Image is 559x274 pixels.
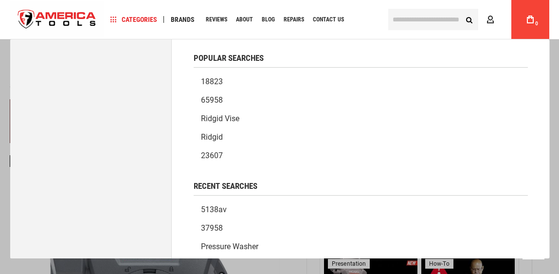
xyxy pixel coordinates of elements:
[10,1,104,38] img: America Tools
[166,13,199,26] a: Brands
[194,182,257,190] span: Recent Searches
[194,219,527,237] a: 37958
[232,13,257,26] a: About
[194,54,264,62] span: Popular Searches
[110,16,157,23] span: Categories
[194,110,527,128] a: Ridgid vise
[194,73,527,91] a: 18823
[279,13,308,26] a: Repairs
[206,17,227,22] span: Reviews
[262,17,275,22] span: Blog
[236,17,253,22] span: About
[535,21,538,26] span: 0
[194,237,527,256] a: pressure washer
[257,13,279,26] a: Blog
[460,10,478,29] button: Search
[194,91,527,110] a: 65958
[194,146,527,165] a: 23607
[284,17,304,22] span: Repairs
[308,13,348,26] a: Contact Us
[194,201,527,219] a: 5138av
[313,17,344,22] span: Contact Us
[194,128,527,146] a: Ridgid
[106,13,162,26] a: Categories
[10,1,104,38] a: store logo
[171,16,195,23] span: Brands
[422,243,559,274] iframe: LiveChat chat widget
[201,13,232,26] a: Reviews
